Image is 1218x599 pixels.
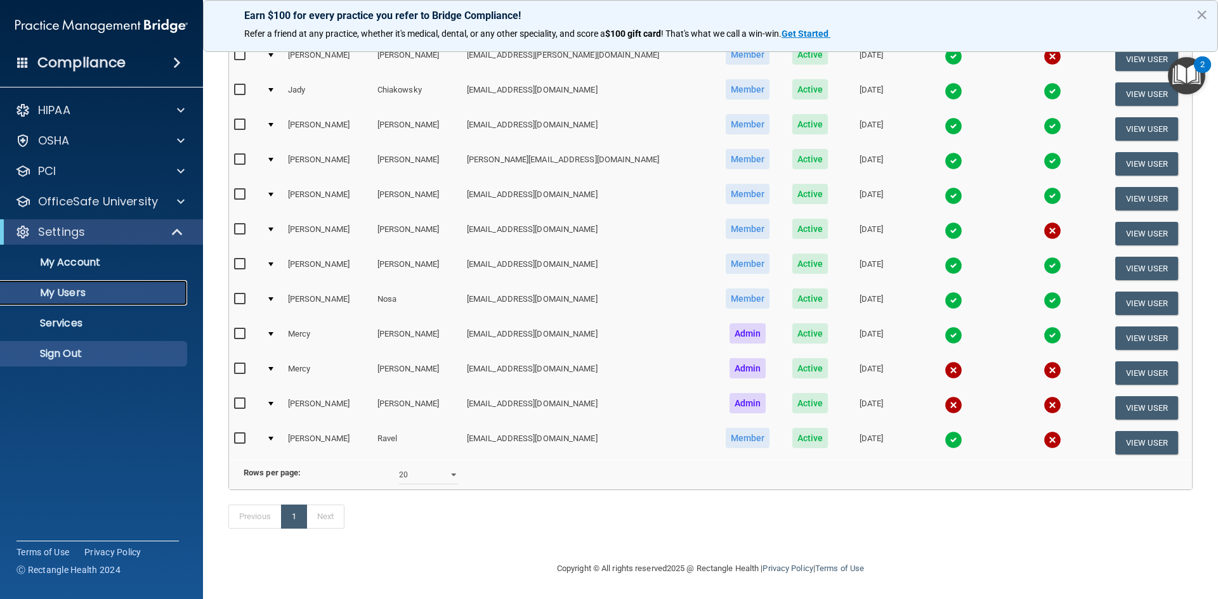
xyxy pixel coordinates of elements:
span: Active [792,44,828,65]
span: Active [792,323,828,344]
td: [PERSON_NAME] [283,42,372,77]
img: tick.e7d51cea.svg [945,222,962,240]
span: Admin [730,358,766,378]
p: Earn $100 for every practice you refer to Bridge Compliance! [244,10,1177,22]
span: Active [792,358,828,378]
td: [DATE] [839,216,903,251]
img: tick.e7d51cea.svg [945,48,962,65]
img: tick.e7d51cea.svg [945,82,962,100]
img: tick.e7d51cea.svg [945,431,962,449]
td: [DATE] [839,286,903,321]
td: [EMAIL_ADDRESS][DOMAIN_NAME] [462,251,714,286]
span: Admin [730,323,766,344]
a: Privacy Policy [84,546,141,558]
td: [DATE] [839,251,903,286]
button: View User [1115,431,1178,454]
button: Open Resource Center, 2 new notifications [1168,57,1205,94]
span: Member [726,149,770,169]
td: [PERSON_NAME] [283,390,372,425]
span: Active [792,79,828,100]
p: My Users [8,287,181,299]
p: Settings [38,224,85,240]
img: tick.e7d51cea.svg [945,187,962,205]
td: [PERSON_NAME] [372,321,462,356]
td: [EMAIL_ADDRESS][DOMAIN_NAME] [462,321,714,356]
img: tick.e7d51cea.svg [945,292,962,309]
img: PMB logo [15,13,188,39]
td: [EMAIL_ADDRESS][DOMAIN_NAME] [462,425,714,460]
div: Copyright © All rights reserved 2025 @ Rectangle Health | | [479,548,942,589]
td: [PERSON_NAME][EMAIL_ADDRESS][DOMAIN_NAME] [462,146,714,181]
td: [PERSON_NAME] [283,286,372,321]
img: cross.ca9f0e7f.svg [1044,222,1061,240]
p: OSHA [38,133,70,148]
img: tick.e7d51cea.svg [1044,117,1061,135]
td: Nosa [372,286,462,321]
img: tick.e7d51cea.svg [1044,187,1061,205]
td: [PERSON_NAME] [372,42,462,77]
span: Member [726,254,770,274]
td: [PERSON_NAME] [372,216,462,251]
img: cross.ca9f0e7f.svg [945,361,962,379]
button: View User [1115,326,1178,350]
button: View User [1115,117,1178,141]
td: [PERSON_NAME] [283,216,372,251]
span: Active [792,184,828,204]
td: Mercy [283,356,372,390]
button: View User [1115,292,1178,315]
td: [EMAIL_ADDRESS][DOMAIN_NAME] [462,286,714,321]
img: tick.e7d51cea.svg [945,326,962,344]
button: View User [1115,396,1178,420]
td: [PERSON_NAME] [283,251,372,286]
span: Active [792,393,828,413]
td: [PERSON_NAME] [372,146,462,181]
button: View User [1115,187,1178,210]
button: View User [1115,361,1178,385]
button: View User [1115,257,1178,280]
a: Get Started [782,29,830,39]
span: Refer a friend at any practice, whether it's medical, dental, or any other speciality, and score a [244,29,605,39]
p: My Account [8,256,181,269]
td: [EMAIL_ADDRESS][DOMAIN_NAME] [462,112,714,146]
td: [DATE] [839,321,903,356]
button: View User [1115,48,1178,71]
span: Active [792,288,828,309]
a: Settings [15,224,184,240]
td: [DATE] [839,356,903,390]
img: tick.e7d51cea.svg [1044,152,1061,170]
img: tick.e7d51cea.svg [1044,257,1061,274]
p: Services [8,317,181,330]
td: Jady [283,77,372,112]
strong: Get Started [782,29,828,39]
a: Next [306,505,344,529]
img: tick.e7d51cea.svg [945,117,962,135]
h4: Compliance [37,54,126,72]
td: [DATE] [839,146,903,181]
td: [PERSON_NAME] [372,112,462,146]
span: Active [792,149,828,169]
img: cross.ca9f0e7f.svg [1044,431,1061,449]
img: tick.e7d51cea.svg [945,152,962,170]
td: [PERSON_NAME] [372,390,462,425]
span: Active [792,219,828,239]
td: [PERSON_NAME] [283,181,372,216]
strong: $100 gift card [605,29,661,39]
img: cross.ca9f0e7f.svg [1044,361,1061,379]
img: cross.ca9f0e7f.svg [1044,396,1061,414]
p: Sign Out [8,347,181,360]
span: Member [726,44,770,65]
a: PCI [15,164,185,179]
a: OSHA [15,133,185,148]
img: cross.ca9f0e7f.svg [1044,48,1061,65]
a: 1 [281,505,307,529]
td: [PERSON_NAME] [372,181,462,216]
img: cross.ca9f0e7f.svg [945,396,962,414]
span: Member [726,184,770,204]
p: HIPAA [38,103,70,118]
td: [DATE] [839,42,903,77]
button: View User [1115,152,1178,176]
td: Ravel [372,425,462,460]
span: Active [792,114,828,134]
span: Member [726,219,770,239]
div: 2 [1200,65,1205,81]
